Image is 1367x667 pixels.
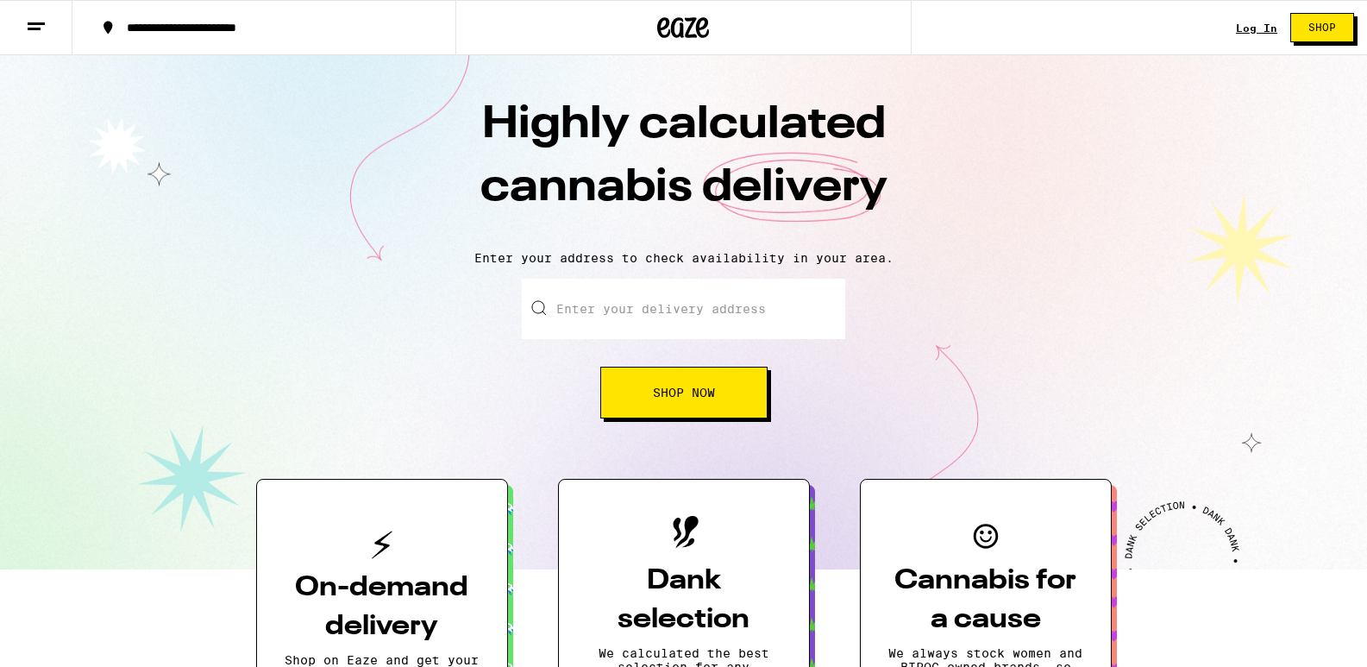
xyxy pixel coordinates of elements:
[1277,13,1367,42] a: Shop
[600,367,768,418] button: Shop Now
[17,251,1350,265] p: Enter your address to check availability in your area.
[653,387,715,399] span: Shop Now
[285,569,480,646] h3: On-demand delivery
[1290,13,1354,42] button: Shop
[382,94,986,237] h1: Highly calculated cannabis delivery
[586,562,781,639] h3: Dank selection
[1236,22,1277,34] a: Log In
[522,279,845,339] input: Enter your delivery address
[1308,22,1336,33] span: Shop
[888,562,1083,639] h3: Cannabis for a cause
